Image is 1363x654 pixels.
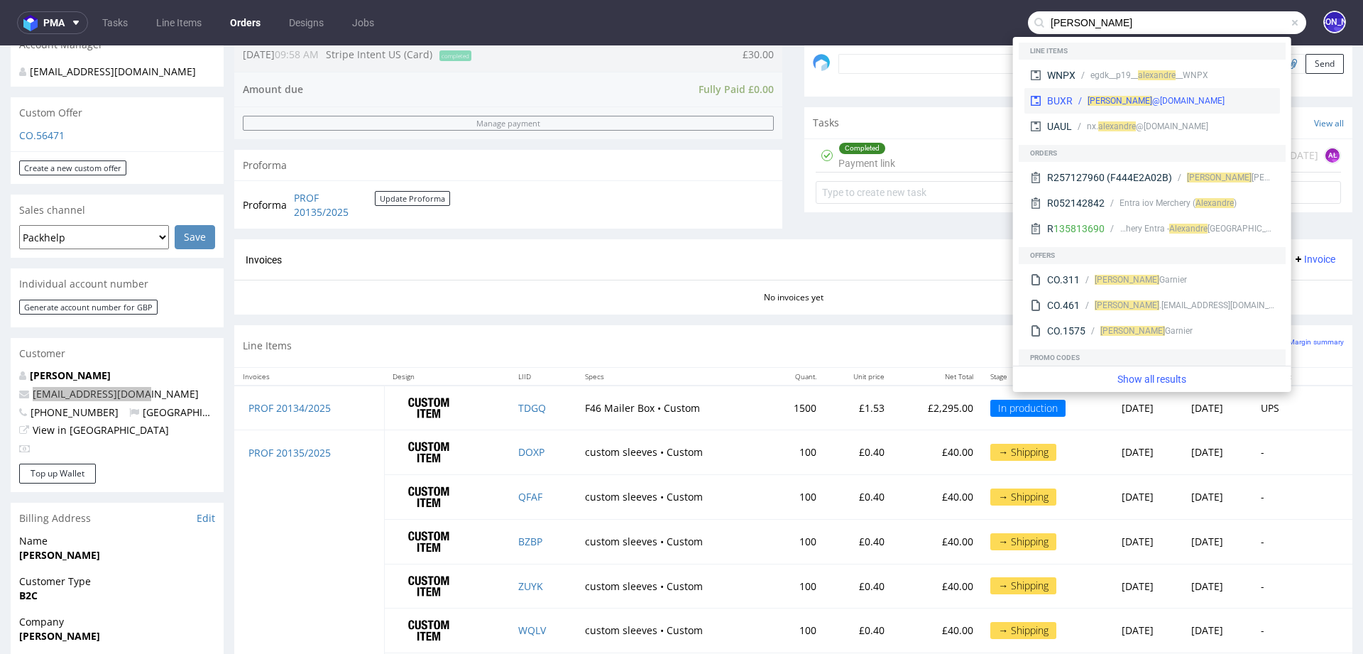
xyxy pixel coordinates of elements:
img: share_image_120x120.png [813,9,830,26]
div: Orders [1019,145,1286,162]
span: [GEOGRAPHIC_DATA] [129,360,242,374]
span: [PERSON_NAME] [1187,173,1252,182]
div: Billing Address [11,457,224,489]
div: → Shipping [990,398,1056,415]
div: [DATE] [1286,102,1341,119]
div: Entra iov Merchery ( [1120,197,1217,209]
span: alexa [1098,121,1119,131]
a: Designs [280,11,332,34]
td: £0.40 [825,385,894,430]
div: → Shipping [990,488,1056,505]
button: Generate account number for GBP [19,254,158,269]
div: → Shipping [990,532,1056,549]
div: → Shipping [990,577,1056,594]
th: Design [384,322,510,340]
td: [DATE] [1113,474,1183,518]
div: Offers [1019,247,1286,264]
td: [DATE] [1113,430,1183,474]
th: Specs [576,322,768,340]
div: Sales channel [11,149,224,180]
a: View in [GEOGRAPHIC_DATA] [33,378,169,391]
figcaption: [PERSON_NAME] [1325,12,1345,32]
div: Line Items [234,280,1352,322]
button: Invoice [1287,205,1341,222]
td: £0.40 [825,607,894,652]
div: @[DOMAIN_NAME] [1088,94,1225,107]
div: [EMAIL_ADDRESS][DOMAIN_NAME] [19,19,204,33]
a: Create a new custom offer [19,115,126,130]
td: [DATE] [1183,474,1252,518]
td: £0.40 [825,430,894,474]
div: .[EMAIL_ADDRESS][DOMAIN_NAME] [1095,299,1274,312]
a: PROF 20135/2025 [294,146,375,173]
a: DOXP [518,400,544,413]
div: In production [990,354,1066,371]
button: Send [1305,9,1344,28]
td: [DATE] [1113,563,1183,608]
span: [PERSON_NAME] [1095,300,1159,310]
button: pma [17,11,88,34]
div: R257127960 (F444E2A02B) [1047,170,1172,185]
span: alexa [1138,70,1159,80]
td: custom sleeves • Custom [576,474,768,518]
div: R052142842 [1047,196,1105,210]
div: Proforma [234,104,782,136]
a: Jobs [344,11,383,34]
div: Line items [1019,43,1286,60]
span: Name [19,489,215,503]
td: - [1252,607,1320,652]
div: Merchery Entra - [1120,222,1190,235]
td: - [1252,474,1320,518]
a: Edit [197,466,215,480]
a: Line Items [148,11,210,34]
input: Save [175,180,215,204]
img: ico-item-custom-a8f9c3db6a5631ce2f509e228e8b95abde266dc4376634de7b166047de09ff05.png [393,479,464,514]
td: F46 Mailer Box • Custom [576,340,768,385]
span: Alexa [1195,198,1217,208]
a: 135813690 [1053,223,1105,234]
a: QFAF [518,445,542,458]
div: [PERSON_NAME] [1187,171,1274,184]
td: [DATE] [1113,518,1183,563]
td: 100 [768,385,825,430]
div: Garnier [1095,273,1187,286]
td: custom sleeves • Custom [576,563,768,608]
button: Update Proforma [375,146,450,160]
span: [PERSON_NAME] [1088,96,1152,106]
span: Invoices [246,209,282,220]
th: Stage [982,322,1113,340]
span: ndre [1217,198,1234,208]
div: Promo codes [1019,349,1286,366]
a: WQLV [518,578,546,592]
td: Proforma [243,144,290,175]
span: [PERSON_NAME] [1095,275,1159,285]
td: [DATE] [1183,340,1252,385]
small: Margin summary [1279,293,1344,300]
div: __WNPX [1159,69,1208,82]
img: ico-item-custom-a8f9c3db6a5631ce2f509e228e8b95abde266dc4376634de7b166047de09ff05.png [393,523,464,559]
td: [DATE] [1183,385,1252,430]
span: Invoice [1293,208,1335,219]
p: £40.00 [902,534,973,548]
td: 100 [768,563,825,608]
a: PROF 20134/2025 [248,356,331,369]
button: Top up Wallet [19,418,96,438]
div: No invoices yet [234,234,1352,258]
td: [DATE] [1183,607,1252,652]
div: R [1047,222,1105,236]
div: Payment link [838,94,895,126]
th: Batch [1113,322,1183,340]
div: Individual account number [11,223,224,254]
td: custom sleeves • Custom [576,518,768,563]
p: £40.00 [902,400,973,414]
a: ZUYK [518,534,543,547]
td: custom sleeves • Custom [576,385,768,430]
th: Invoices [234,322,384,340]
td: £0.40 [825,474,894,518]
img: ico-item-custom-a8f9c3db6a5631ce2f509e228e8b95abde266dc4376634de7b166047de09ff05.png [393,434,464,469]
div: UAUL [1047,119,1072,133]
td: [DATE] [1183,430,1252,474]
span: Alexa [1168,224,1190,234]
th: Deadline [1183,322,1252,340]
td: [DATE] [1113,385,1183,430]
